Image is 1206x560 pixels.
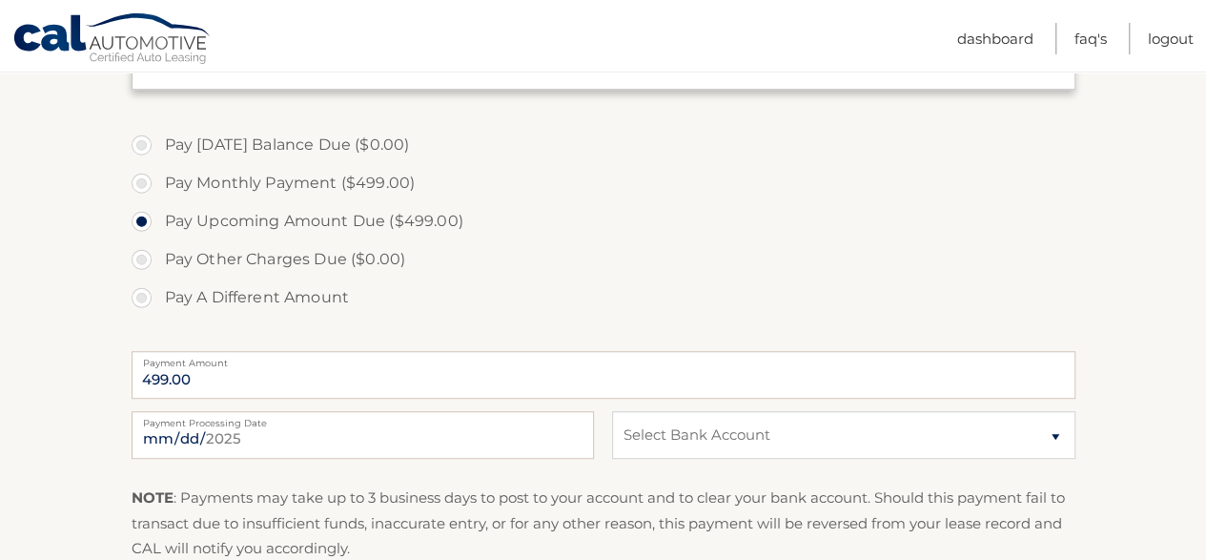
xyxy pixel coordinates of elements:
label: Payment Amount [132,351,1075,366]
label: Pay Upcoming Amount Due ($499.00) [132,202,1075,240]
a: Dashboard [957,23,1033,54]
strong: NOTE [132,488,174,507]
input: Payment Amount [132,351,1075,399]
label: Pay Other Charges Due ($0.00) [132,240,1075,279]
a: FAQ's [1074,23,1107,54]
a: Logout [1148,23,1194,54]
a: Cal Automotive [12,12,213,68]
label: Pay A Different Amount [132,279,1075,317]
input: Payment Date [132,411,594,459]
label: Pay Monthly Payment ($499.00) [132,164,1075,202]
label: Pay [DATE] Balance Due ($0.00) [132,126,1075,164]
label: Payment Processing Date [132,411,594,426]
